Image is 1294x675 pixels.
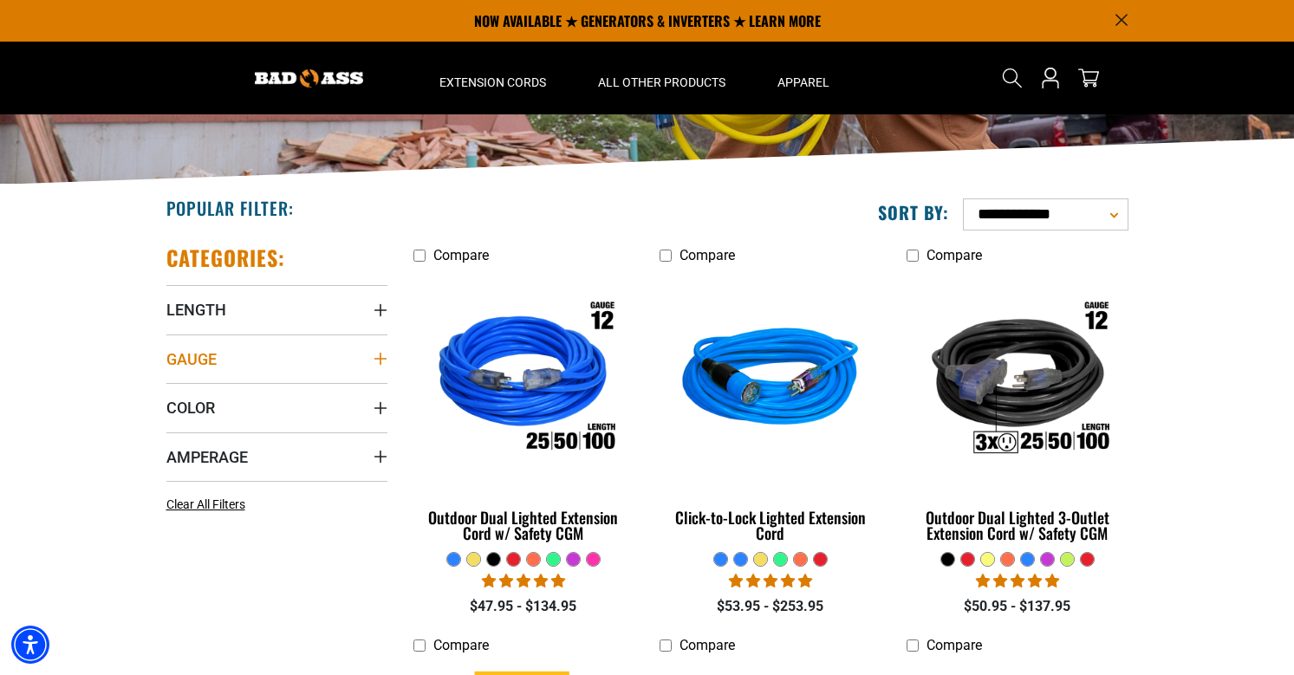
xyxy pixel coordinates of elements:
[927,247,982,263] span: Compare
[166,300,226,320] span: Length
[878,201,949,224] label: Sort by:
[482,573,565,589] span: 4.81 stars
[413,272,634,551] a: Outdoor Dual Lighted Extension Cord w/ Safety CGM Outdoor Dual Lighted Extension Cord w/ Safety CGM
[1037,42,1064,114] a: Open this option
[413,509,634,541] div: Outdoor Dual Lighted Extension Cord w/ Safety CGM
[680,637,735,653] span: Compare
[433,637,489,653] span: Compare
[439,75,546,90] span: Extension Cords
[166,497,245,511] span: Clear All Filters
[598,75,725,90] span: All Other Products
[166,197,294,219] h2: Popular Filter:
[907,596,1128,617] div: $50.95 - $137.95
[166,334,387,383] summary: Gauge
[661,281,880,480] img: blue
[414,281,633,480] img: Outdoor Dual Lighted Extension Cord w/ Safety CGM
[777,75,829,90] span: Apparel
[908,281,1127,480] img: Outdoor Dual Lighted 3-Outlet Extension Cord w/ Safety CGM
[751,42,855,114] summary: Apparel
[660,272,881,551] a: blue Click-to-Lock Lighted Extension Cord
[907,509,1128,541] div: Outdoor Dual Lighted 3-Outlet Extension Cord w/ Safety CGM
[976,573,1059,589] span: 4.80 stars
[166,398,215,418] span: Color
[907,272,1128,551] a: Outdoor Dual Lighted 3-Outlet Extension Cord w/ Safety CGM Outdoor Dual Lighted 3-Outlet Extensio...
[660,509,881,541] div: Click-to-Lock Lighted Extension Cord
[433,247,489,263] span: Compare
[166,285,387,334] summary: Length
[166,447,248,467] span: Amperage
[927,637,982,653] span: Compare
[680,247,735,263] span: Compare
[998,64,1026,92] summary: Search
[572,42,751,114] summary: All Other Products
[166,432,387,481] summary: Amperage
[413,42,572,114] summary: Extension Cords
[166,244,286,271] h2: Categories:
[166,496,252,514] a: Clear All Filters
[413,596,634,617] div: $47.95 - $134.95
[11,626,49,664] div: Accessibility Menu
[660,596,881,617] div: $53.95 - $253.95
[166,383,387,432] summary: Color
[1075,68,1102,88] a: cart
[166,349,217,369] span: Gauge
[729,573,812,589] span: 4.87 stars
[255,69,363,88] img: Bad Ass Extension Cords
